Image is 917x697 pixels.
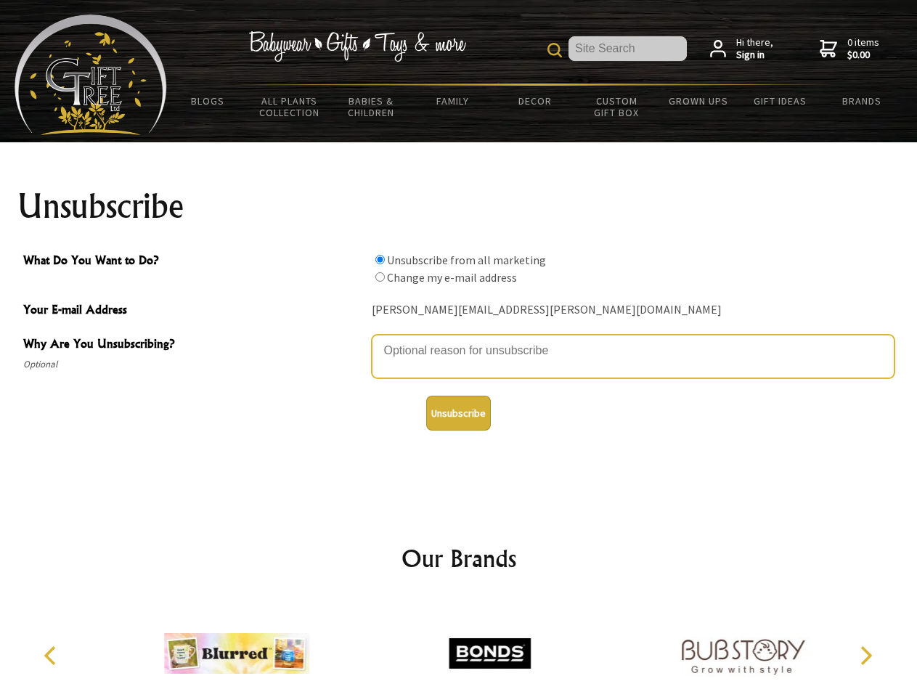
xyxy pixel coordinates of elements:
[494,86,576,116] a: Decor
[576,86,658,128] a: Custom Gift Box
[736,36,773,62] span: Hi there,
[412,86,494,116] a: Family
[387,253,546,267] label: Unsubscribe from all marketing
[375,272,385,282] input: What Do You Want to Do?
[547,43,562,57] img: product search
[426,396,491,431] button: Unsubscribe
[568,36,687,61] input: Site Search
[23,335,364,356] span: Why Are You Unsubscribing?
[739,86,821,116] a: Gift Ideas
[847,49,879,62] strong: $0.00
[849,640,881,672] button: Next
[821,86,903,116] a: Brands
[736,49,773,62] strong: Sign in
[375,255,385,264] input: What Do You Want to Do?
[23,301,364,322] span: Your E-mail Address
[23,356,364,373] span: Optional
[15,15,167,135] img: Babyware - Gifts - Toys and more...
[249,86,331,128] a: All Plants Collection
[372,299,894,322] div: [PERSON_NAME][EMAIL_ADDRESS][PERSON_NAME][DOMAIN_NAME]
[248,31,466,62] img: Babywear - Gifts - Toys & more
[36,640,68,672] button: Previous
[17,189,900,224] h1: Unsubscribe
[372,335,894,378] textarea: Why Are You Unsubscribing?
[330,86,412,128] a: Babies & Children
[387,270,517,285] label: Change my e-mail address
[847,36,879,62] span: 0 items
[820,36,879,62] a: 0 items$0.00
[710,36,773,62] a: Hi there,Sign in
[167,86,249,116] a: BLOGS
[657,86,739,116] a: Grown Ups
[23,251,364,272] span: What Do You Want to Do?
[29,541,889,576] h2: Our Brands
